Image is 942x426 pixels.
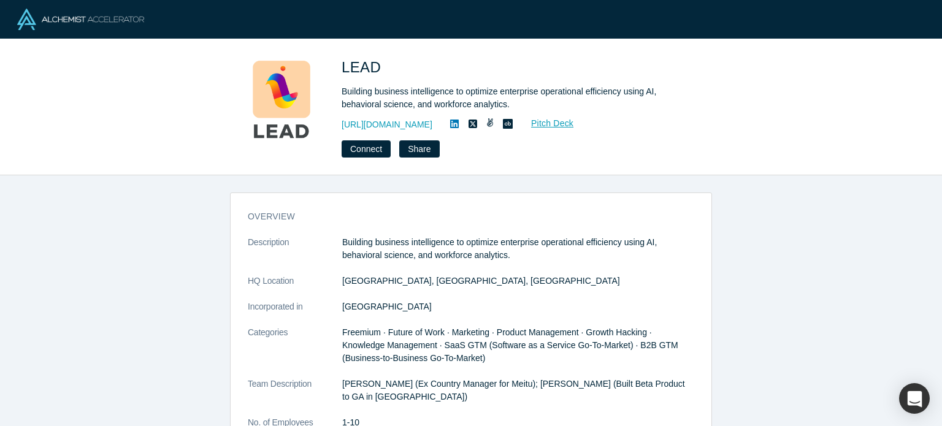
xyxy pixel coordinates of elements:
span: LEAD [342,59,385,75]
dd: [GEOGRAPHIC_DATA] [342,300,694,313]
dt: HQ Location [248,275,342,300]
h3: overview [248,210,677,223]
p: Building business intelligence to optimize enterprise operational efficiency using AI, behavioral... [342,236,694,262]
dt: Categories [248,326,342,378]
a: Pitch Deck [518,116,574,131]
span: Freemium · Future of Work · Marketing · Product Management · Growth Hacking · Knowledge Managemen... [342,327,678,363]
img: LEAD's Logo [239,56,324,142]
a: [URL][DOMAIN_NAME] [342,118,432,131]
div: Building business intelligence to optimize enterprise operational efficiency using AI, behavioral... [342,85,685,111]
dt: Incorporated in [248,300,342,326]
img: Alchemist Logo [17,9,144,30]
button: Share [399,140,439,158]
dt: Description [248,236,342,275]
dt: Team Description [248,378,342,416]
p: [PERSON_NAME] (Ex Country Manager for Meitu); [PERSON_NAME] (Built Beta Product to GA in [GEOGRAP... [342,378,694,403]
dd: [GEOGRAPHIC_DATA], [GEOGRAPHIC_DATA], [GEOGRAPHIC_DATA] [342,275,694,287]
button: Connect [342,140,391,158]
